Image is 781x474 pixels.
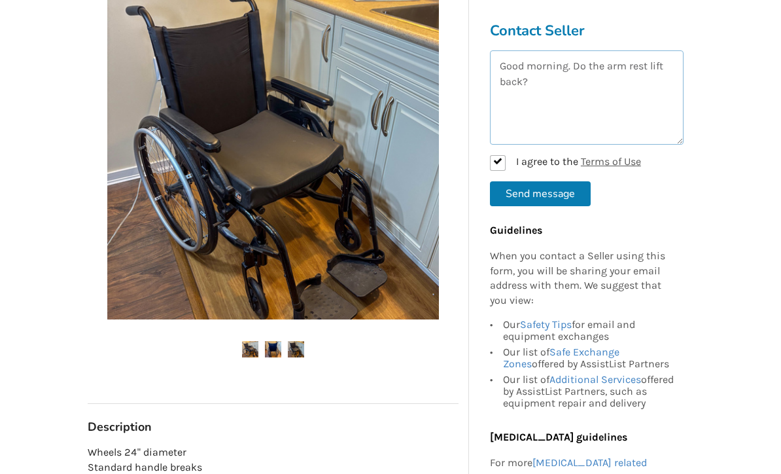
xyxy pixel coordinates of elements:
[581,155,641,168] a: Terms of Use
[520,318,572,331] a: Safety Tips
[503,344,677,372] div: Our list of offered by AssistList Partners
[549,373,641,386] a: Additional Services
[490,181,591,206] button: Send message
[242,341,258,357] img: motion composites wheelchair-wheelchair-mobility-west vancouver-assistlist-listing
[490,249,677,308] p: When you contact a Seller using this form, you will be sharing your email address with them. We s...
[490,50,684,145] textarea: Good morning. Do the arm rest lift back?
[490,224,542,236] b: Guidelines
[490,22,684,40] h3: Contact Seller
[503,319,677,344] div: Our for email and equipment exchanges
[88,420,459,435] h3: Description
[490,155,641,171] label: I agree to the
[490,431,627,443] b: [MEDICAL_DATA] guidelines
[503,372,677,409] div: Our list of offered by AssistList Partners, such as equipment repair and delivery
[288,341,304,357] img: motion composites wheelchair-wheelchair-mobility-west vancouver-assistlist-listing
[265,341,281,357] img: motion composites wheelchair-wheelchair-mobility-west vancouver-assistlist-listing
[503,346,619,370] a: Safe Exchange Zones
